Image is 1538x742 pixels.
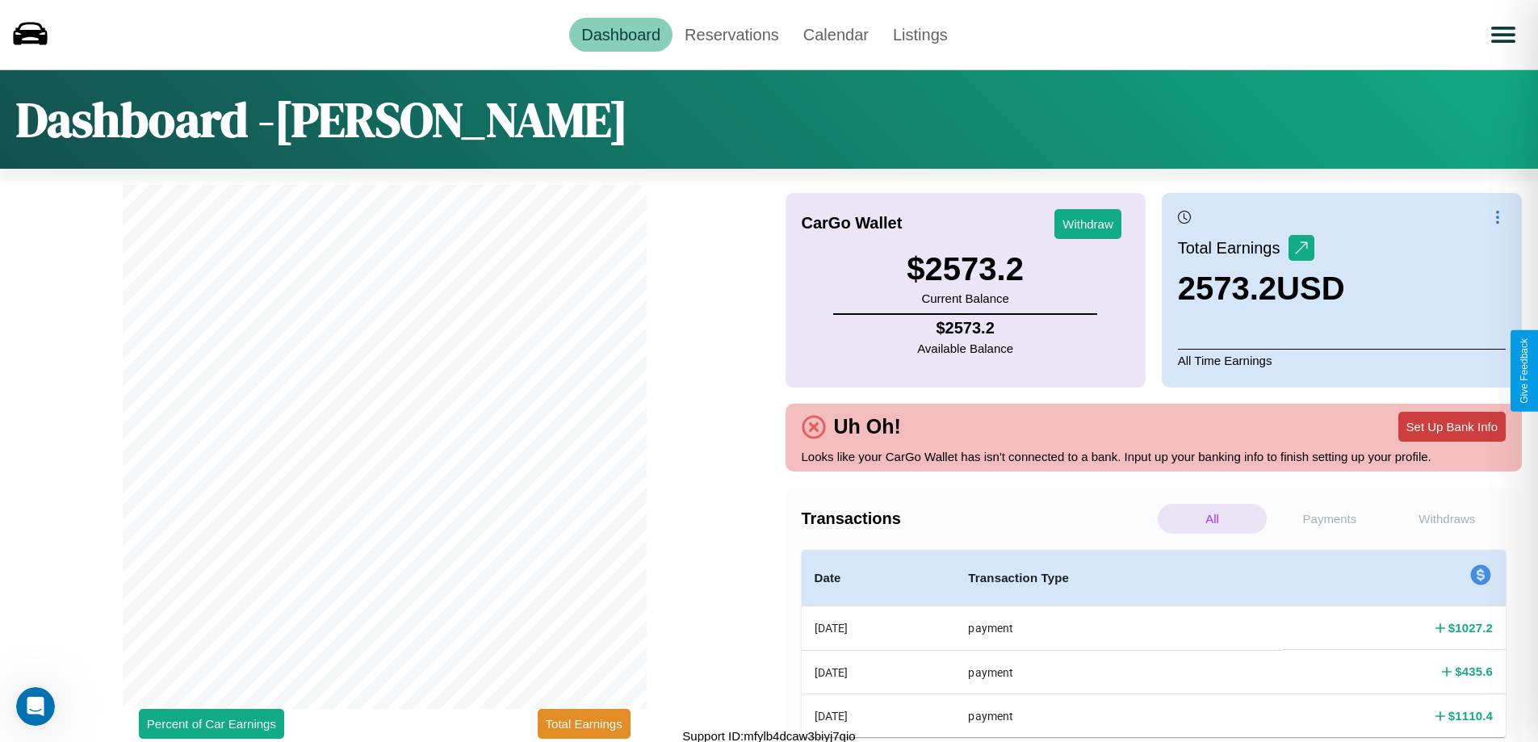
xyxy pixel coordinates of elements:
button: Set Up Bank Info [1398,412,1506,442]
p: All Time Earnings [1178,349,1506,371]
h3: $ 2573.2 [907,251,1024,287]
p: Withdraws [1393,504,1502,534]
h3: 2573.2 USD [1178,270,1345,307]
h4: Transaction Type [968,568,1269,588]
h4: Uh Oh! [826,415,909,438]
th: [DATE] [802,694,956,737]
h4: Date [815,568,943,588]
h4: $ 1027.2 [1448,619,1493,636]
th: payment [955,606,1282,651]
a: Calendar [791,18,881,52]
th: [DATE] [802,650,956,694]
h4: Transactions [802,509,1154,528]
h1: Dashboard - [PERSON_NAME] [16,86,628,153]
th: [DATE] [802,606,956,651]
th: payment [955,650,1282,694]
button: Withdraw [1054,209,1121,239]
button: Total Earnings [538,709,631,739]
p: Payments [1275,504,1384,534]
h4: $ 1110.4 [1448,707,1493,724]
h4: $ 2573.2 [917,319,1013,337]
button: Open menu [1481,12,1526,57]
p: Looks like your CarGo Wallet has isn't connected to a bank. Input up your banking info to finish ... [802,446,1507,467]
a: Reservations [673,18,791,52]
h4: $ 435.6 [1455,663,1493,680]
a: Dashboard [569,18,673,52]
th: payment [955,694,1282,737]
h4: CarGo Wallet [802,214,903,233]
p: All [1158,504,1267,534]
p: Total Earnings [1178,233,1289,262]
div: Give Feedback [1519,338,1530,404]
button: Percent of Car Earnings [139,709,284,739]
iframe: Intercom live chat [16,687,55,726]
table: simple table [802,550,1507,737]
a: Listings [881,18,960,52]
p: Current Balance [907,287,1024,309]
p: Available Balance [917,337,1013,359]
